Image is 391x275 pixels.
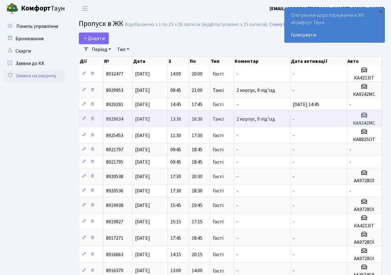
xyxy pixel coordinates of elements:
th: Дата активації [290,57,347,66]
span: 8929953 [106,87,123,94]
span: [DATE] [135,218,150,225]
h5: КА9242МС [349,92,379,97]
span: - [236,268,238,274]
span: [DATE] [135,87,150,94]
span: - [236,218,238,225]
span: 8921797 [106,146,123,153]
span: [DATE] [135,202,150,209]
div: × [378,8,384,15]
span: 2 корпус, 9 під'їзд [236,116,275,122]
span: 18:45 [192,146,202,153]
span: 8925453 [106,132,123,139]
th: По [189,57,210,66]
a: Голосувати [291,31,378,39]
button: Переключити навігацію [77,3,93,14]
span: Гості [213,203,223,208]
span: [DATE] [135,116,150,122]
span: 8920536 [106,187,123,194]
span: - [236,173,238,180]
span: Гості [213,174,223,179]
span: Панель управління [16,23,58,30]
span: 20:30 [192,173,202,180]
span: 8929291 [106,101,123,108]
span: 13:00 [170,268,181,274]
span: 14:15 [170,251,181,258]
th: Дії [79,57,104,66]
span: [DATE] [135,71,150,77]
span: Гості [213,252,223,257]
span: 8916663 [106,251,123,258]
div: Відображено з 1 по 25 з 26 записів (відфільтровано з 25 записів). [125,22,268,28]
span: [DATE] [135,159,150,165]
th: Дата [133,57,168,66]
span: 14:00 [192,268,202,274]
span: [DATE] [135,251,150,258]
span: - [293,268,295,274]
span: [DATE] [135,173,150,180]
span: 16:30 [192,116,202,122]
span: 18:45 [192,159,202,165]
a: Скинути [270,22,288,28]
h5: АА9728ОІ [349,207,379,213]
span: 8932477 [106,71,123,77]
span: - [349,187,351,194]
span: 18:45 [192,235,202,242]
th: Авто [347,57,382,66]
span: 17:30 [192,132,202,139]
h5: КА4213ІТ [349,223,379,229]
span: - [293,202,295,209]
span: [DATE] [135,132,150,139]
a: Період [89,44,113,55]
span: Таун [21,3,65,14]
a: Тип [115,44,132,55]
span: - [349,146,351,153]
span: 19:45 [192,202,202,209]
span: - [236,187,238,194]
span: 17:30 [170,173,181,180]
span: - [293,116,295,122]
a: Скарги [3,45,65,57]
span: 09:45 [170,146,181,153]
h5: АА9728ОЇ [349,178,379,184]
span: 8920538 [106,173,123,180]
span: 8917271 [106,235,123,242]
span: - [236,251,238,258]
div: Опитування щодо паркування в ЖК «Комфорт Таун» [285,8,385,42]
span: [DATE] [135,101,150,108]
span: - [293,159,295,165]
th: З [168,57,189,66]
span: Гості [213,147,223,152]
h5: АА9728ОЇ [349,239,379,245]
span: - [293,187,295,194]
span: 17:45 [170,235,181,242]
img: logo.png [6,2,19,15]
h5: КА4213ІТ [349,75,379,81]
span: 09:45 [170,159,181,165]
span: [DATE] [135,268,150,274]
span: 18:30 [192,187,202,194]
span: - [349,159,351,165]
a: Бронювання [3,32,65,45]
span: - [236,146,238,153]
span: - [293,146,295,153]
span: Гості [213,236,223,241]
span: 2 корпус, 9 під'їзд [236,87,275,94]
span: 8929034 [106,116,123,122]
span: - [293,87,295,94]
span: Гості [213,188,223,193]
th: Коментар [234,57,290,66]
span: - [236,202,238,209]
span: Додати [83,35,105,42]
th: № [104,57,133,66]
h5: КА8825ОТ [349,137,379,143]
h5: КА9242МС [349,120,379,126]
span: [DATE] 14:45 [293,101,319,108]
span: - [293,251,295,258]
span: - [293,235,295,242]
span: 08:45 [170,87,181,94]
span: Таксі [213,88,224,93]
span: - [236,132,238,139]
span: 14:00 [170,71,181,77]
th: Тип [210,57,234,66]
span: - [349,101,351,108]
